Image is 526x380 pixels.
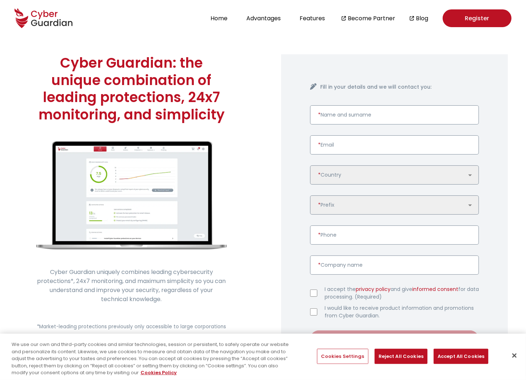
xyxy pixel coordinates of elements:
[412,286,458,293] a: informed consent
[434,349,488,364] button: Accept All Cookies
[317,349,368,364] button: Cookies Settings, Opens the preference center dialog
[320,83,479,91] h4: Fill in your details and we will contact you:
[36,267,227,304] p: Cyber Guardian uniquely combines leading cybersecurity protections*, 24x7 monitoring, and maximum...
[36,141,227,249] img: cyberguardian-home
[244,13,283,23] button: Advantages
[37,323,226,330] small: *Market-leading protections previously only accessible to large corporations
[310,225,479,245] input: Enter a valid phone number.
[356,286,391,293] a: privacy policy
[208,13,230,23] button: Home
[141,369,177,376] a: More information about your privacy, opens in a new tab
[36,54,227,123] h1: Cyber Guardian: the unique combination of leading protections, 24x7 monitoring, and simplicity
[325,304,479,320] label: I would like to receive product information and promotions from Cyber Guardian.
[12,341,289,376] div: We use our own and third-party cookies and similar technologies, session or persistent, to safely...
[348,14,395,23] a: Become Partner
[325,286,479,301] label: I accept the and give for data processing. (Required)
[443,9,512,27] a: Register
[297,13,327,23] button: Features
[506,348,522,364] button: Close
[310,330,479,348] button: I want to protect my business now
[375,349,427,364] button: Reject All Cookies
[416,14,428,23] a: Blog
